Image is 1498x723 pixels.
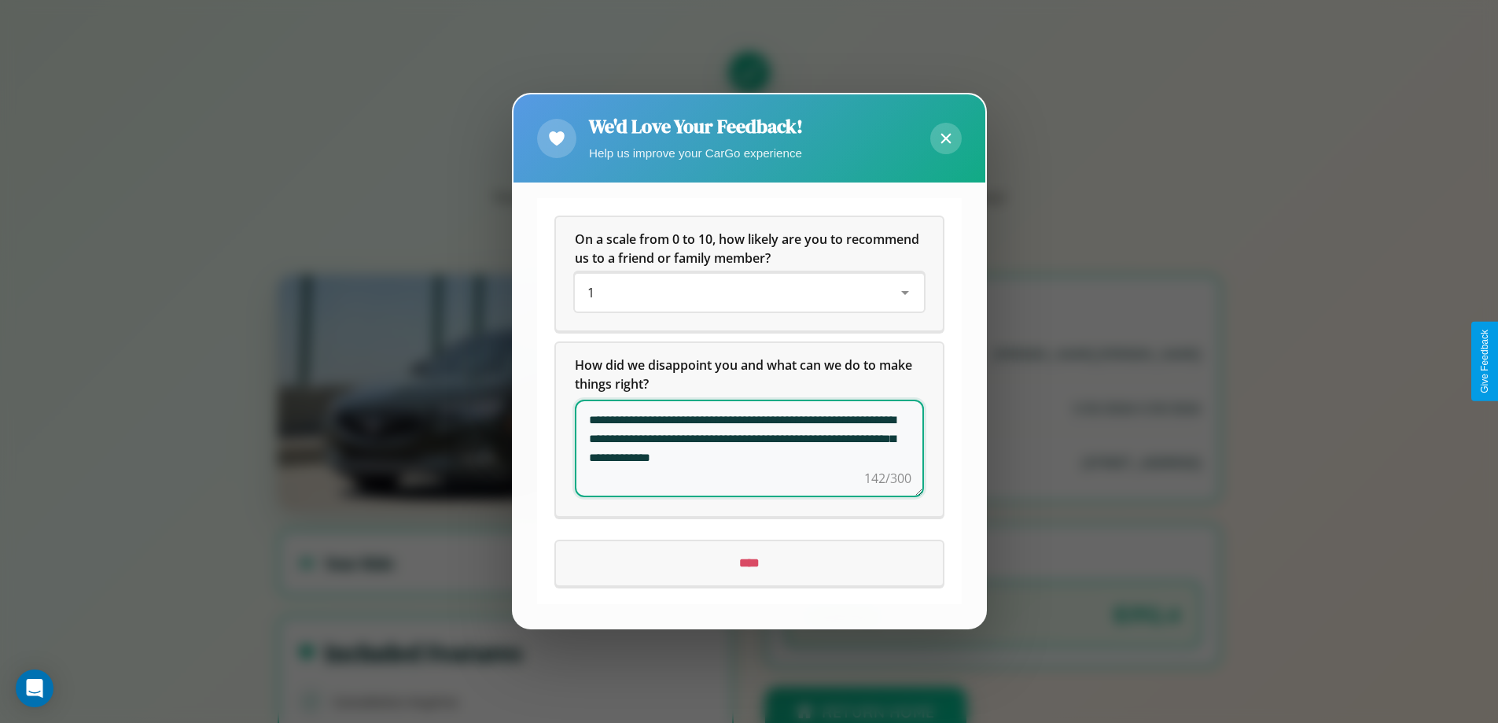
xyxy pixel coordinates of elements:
div: On a scale from 0 to 10, how likely are you to recommend us to a friend or family member? [575,275,924,312]
span: 1 [587,285,594,302]
div: 142/300 [864,470,911,489]
p: Help us improve your CarGo experience [589,142,803,164]
h5: On a scale from 0 to 10, how likely are you to recommend us to a friend or family member? [575,231,924,268]
span: On a scale from 0 to 10, how likely are you to recommend us to a friend or family member? [575,231,922,267]
div: On a scale from 0 to 10, how likely are you to recommend us to a friend or family member? [556,218,943,331]
h2: We'd Love Your Feedback! [589,113,803,139]
div: Give Feedback [1479,330,1490,393]
div: Open Intercom Messenger [16,670,53,707]
span: How did we disappoint you and what can we do to make things right? [575,357,915,393]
